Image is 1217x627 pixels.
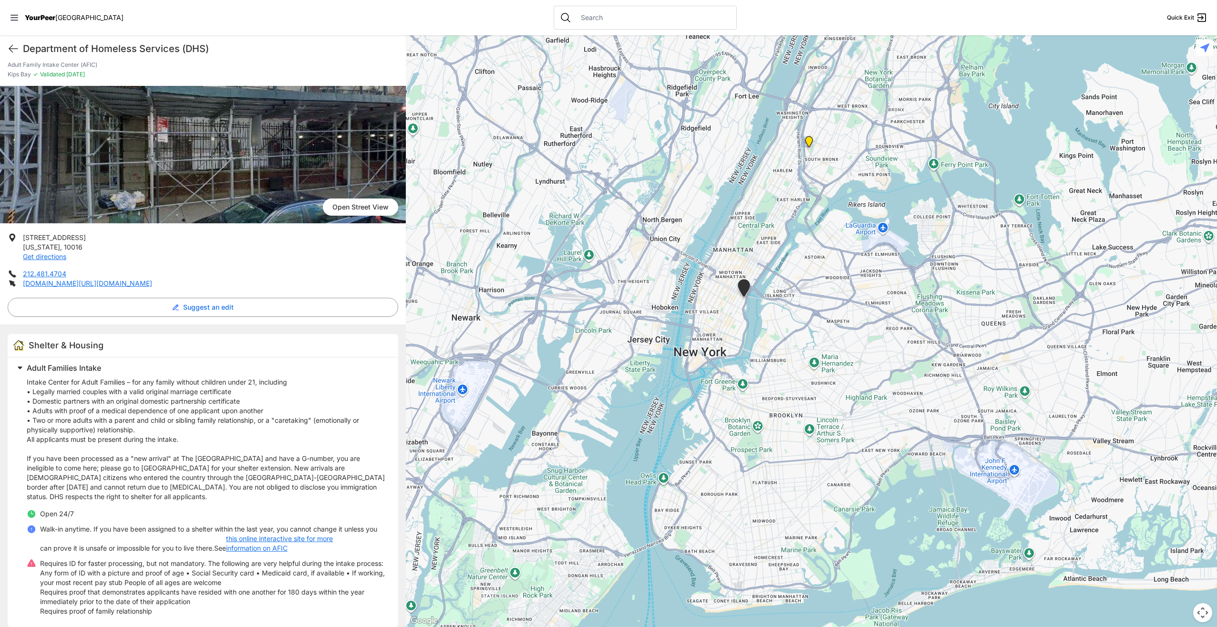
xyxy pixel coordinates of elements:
span: Validated [40,71,65,78]
span: 10016 [64,243,83,251]
a: Get directions [23,252,66,261]
span: ✓ [33,71,38,78]
a: 212.481.4704 [23,270,66,278]
p: Requires ID for faster processing, but not mandatory. The following are very helpful during the i... [40,559,387,587]
input: Search [575,13,731,22]
span: Suggest an edit [183,303,234,312]
button: Suggest an edit [8,298,398,317]
p: Walk-in anytime. If you have been assigned to a shelter within the last year, you cannot change i... [40,524,387,553]
span: Kips Bay [8,71,31,78]
span: Adult Families Intake [27,363,101,373]
span: [GEOGRAPHIC_DATA] [55,13,124,21]
a: YourPeer[GEOGRAPHIC_DATA] [25,15,124,21]
span: [STREET_ADDRESS] [23,233,86,241]
span: YourPeer [25,13,55,21]
a: [DOMAIN_NAME][URL][DOMAIN_NAME] [23,279,152,287]
p: Requires proof of family relationship [40,606,387,616]
span: [US_STATE] [23,243,60,251]
span: Open 24/7 [40,510,74,518]
p: Intake Center for Adult Families – for any family without children under 21, including • Legally ... [27,377,387,502]
img: Google [408,615,440,627]
button: Map camera controls [1193,603,1212,622]
a: Open this area in Google Maps (opens a new window) [408,615,440,627]
h1: Department of Homeless Services (DHS) [23,42,398,55]
div: Adult Family Intake Center (AFIC) [736,279,752,301]
a: Quick Exit [1167,12,1207,23]
p: Requires proof that demonstrates applicants have resided with one another for 180 days within the... [40,587,387,606]
a: this online interactive site for more information on AFIC [226,534,369,553]
span: [DATE] [65,71,85,78]
span: Shelter & Housing [29,340,103,350]
div: Prevention Assistance and Temporary Housing (PATH) [803,136,815,151]
span: Quick Exit [1167,14,1194,21]
p: Adult Family Intake Center (AFIC) [8,61,398,69]
a: Open Street View [323,199,398,216]
span: , [60,243,62,251]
